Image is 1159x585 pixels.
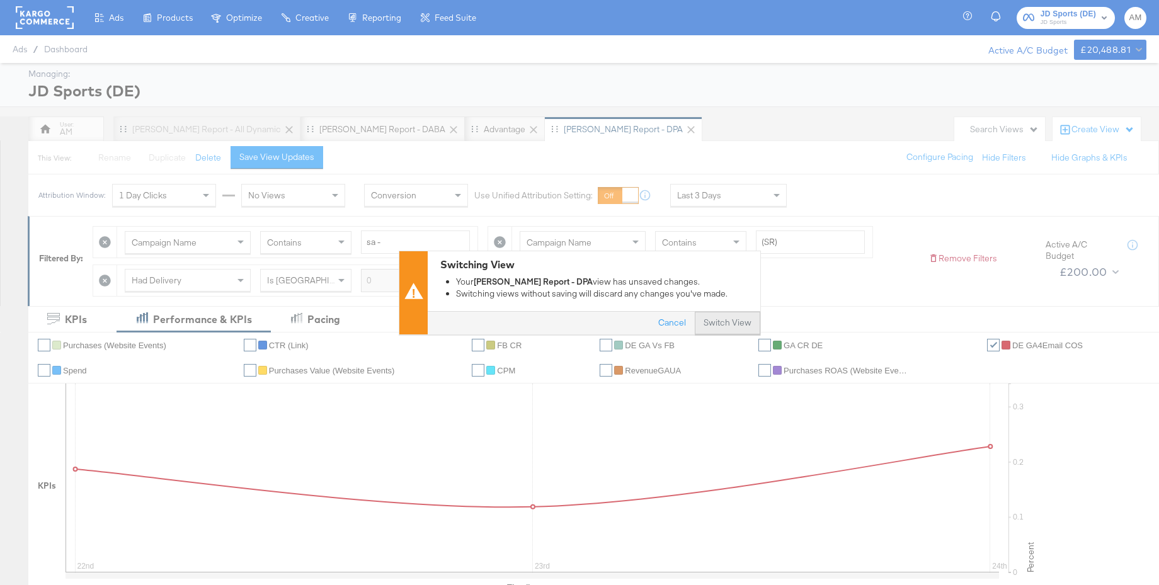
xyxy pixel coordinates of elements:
[695,312,760,334] button: Switch View
[474,276,593,287] strong: [PERSON_NAME] Report - DPA
[649,312,695,334] button: Cancel
[440,258,754,272] div: Switching View
[456,276,754,288] li: Your view has unsaved changes.
[456,288,754,300] li: Switching views without saving will discard any changes you've made.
